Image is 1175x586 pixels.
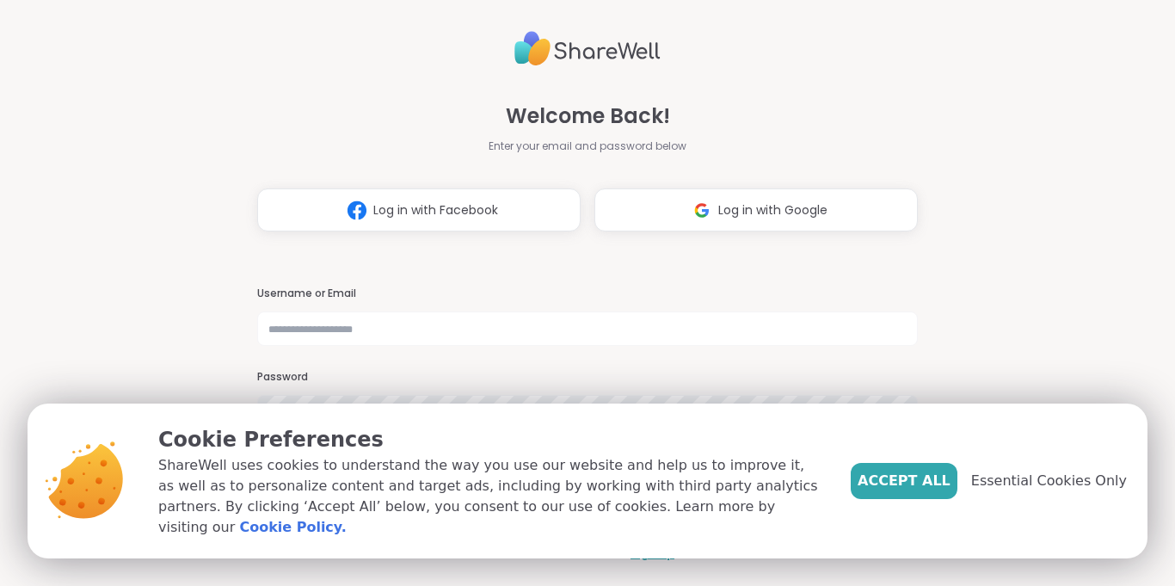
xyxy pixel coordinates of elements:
span: Enter your email and password below [489,139,686,154]
h3: Username or Email [257,287,918,301]
img: ShareWell Logomark [341,194,373,226]
button: Accept All [851,463,957,499]
button: Log in with Facebook [257,188,581,231]
a: Cookie Policy. [239,517,346,538]
span: Log in with Google [718,201,827,219]
span: Essential Cookies Only [971,471,1127,491]
button: Log in with Google [594,188,918,231]
img: ShareWell Logo [514,24,661,73]
img: ShareWell Logomark [686,194,718,226]
span: Accept All [858,471,950,491]
p: ShareWell uses cookies to understand the way you use our website and help us to improve it, as we... [158,455,823,538]
span: Log in with Facebook [373,201,498,219]
h3: Password [257,370,918,385]
span: Welcome Back! [506,101,670,132]
p: Cookie Preferences [158,424,823,455]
